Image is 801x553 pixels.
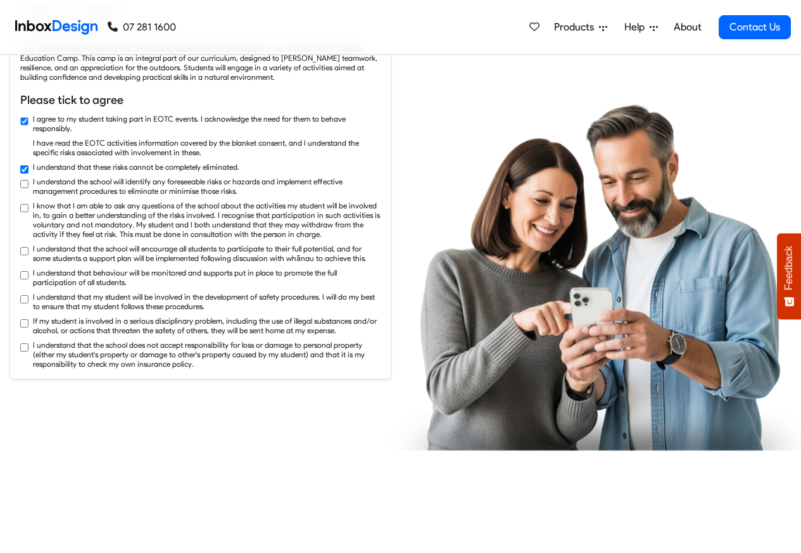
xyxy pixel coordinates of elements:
[33,268,381,287] label: I understand that behaviour will be monitored and supports put in place to promote the full parti...
[33,177,381,196] label: I understand the school will identify any foreseeable risks or hazards and implement effective ma...
[783,246,795,290] span: Feedback
[554,20,599,35] span: Products
[108,20,176,35] a: 07 281 1600
[33,316,381,335] label: If my student is involved in a serious disciplinary problem, including the use of illegal substan...
[719,15,791,39] a: Contact Us
[670,15,705,40] a: About
[33,292,381,311] label: I understand that my student will be involved in the development of safety procedures. I will do ...
[624,20,650,35] span: Help
[549,15,612,40] a: Products
[777,233,801,319] button: Feedback - Show survey
[33,244,381,263] label: I understand that the school will encourage all students to participate to their full potential, ...
[33,340,381,369] label: I understand that the school does not accept responsibility for loss or damage to personal proper...
[619,15,663,40] a: Help
[20,92,381,108] h6: Please tick to agree
[33,138,381,157] label: I have read the EOTC activities information covered by the blanket consent, and I understand the ...
[33,114,381,133] label: I agree to my student taking part in EOTC events. I acknowledge the need for them to behave respo...
[33,162,239,172] label: I understand that these risks cannot be completely eliminated.
[33,201,381,239] label: I know that I am able to ask any questions of the school about the activities my student will be ...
